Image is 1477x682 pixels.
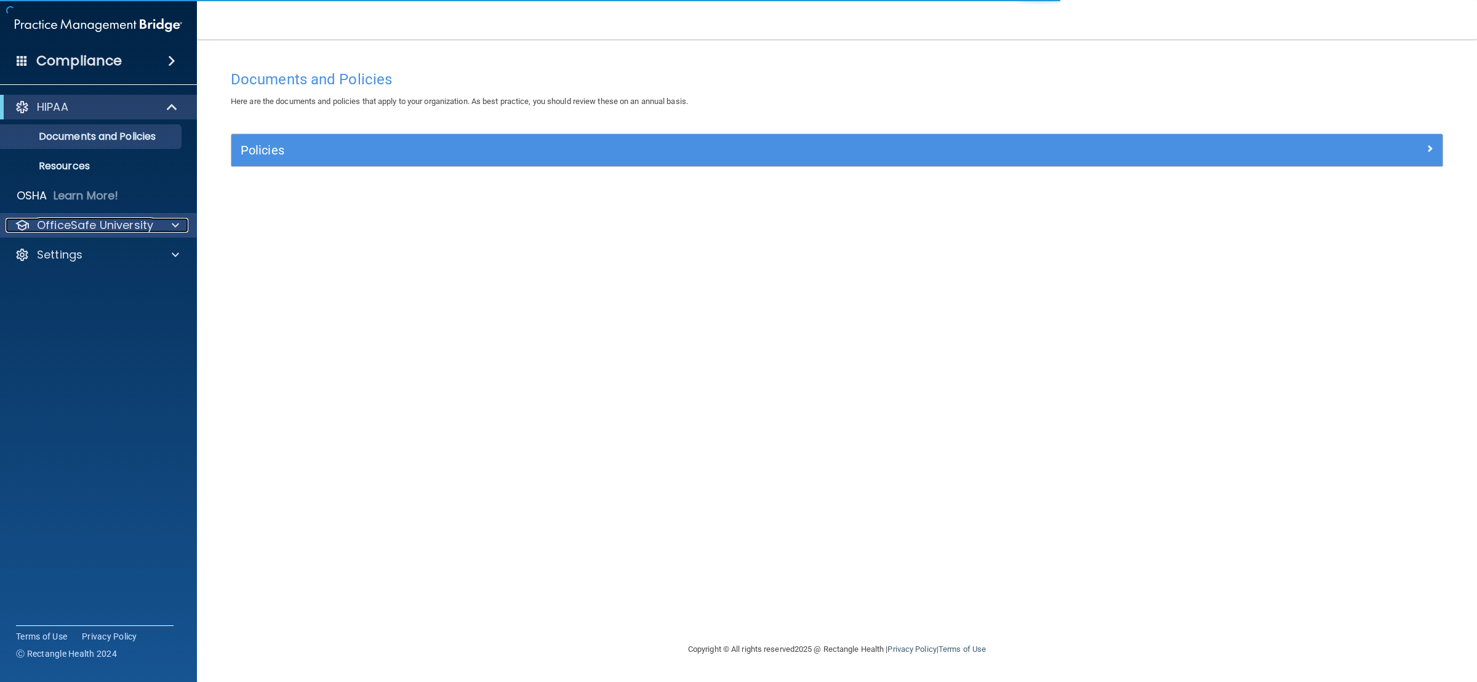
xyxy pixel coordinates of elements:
[82,630,137,643] a: Privacy Policy
[15,13,182,38] img: PMB logo
[15,100,178,114] a: HIPAA
[887,644,936,654] a: Privacy Policy
[231,97,688,106] span: Here are the documents and policies that apply to your organization. As best practice, you should...
[15,247,179,262] a: Settings
[37,100,68,114] p: HIPAA
[8,160,176,172] p: Resources
[8,130,176,143] p: Documents and Policies
[16,630,67,643] a: Terms of Use
[17,188,47,203] p: OSHA
[241,140,1433,160] a: Policies
[37,247,82,262] p: Settings
[241,143,1131,157] h5: Policies
[36,52,122,70] h4: Compliance
[16,648,117,660] span: Ⓒ Rectangle Health 2024
[612,630,1062,669] div: Copyright © All rights reserved 2025 @ Rectangle Health | |
[15,218,179,233] a: OfficeSafe University
[231,71,1443,87] h4: Documents and Policies
[939,644,986,654] a: Terms of Use
[54,188,119,203] p: Learn More!
[37,218,153,233] p: OfficeSafe University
